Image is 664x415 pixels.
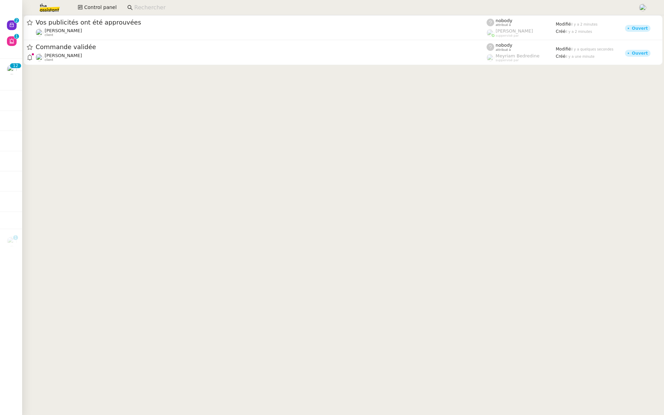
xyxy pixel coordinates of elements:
[571,47,614,51] span: il y a quelques secondes
[565,30,592,34] span: il y a 2 minutes
[496,34,519,38] span: suppervisé par
[36,29,43,36] img: users%2FCk7ZD5ubFNWivK6gJdIkoi2SB5d2%2Favatar%2F3f84dbb7-4157-4842-a987-fca65a8b7a9a
[134,3,631,12] input: Rechercher
[487,53,556,62] app-user-label: suppervisé par
[13,63,16,70] p: 1
[487,29,494,37] img: users%2FoFdbodQ3TgNoWt9kP3GXAs5oaCq1%2Favatar%2Fprofile-pic.png
[84,3,117,11] span: Control panel
[639,4,647,11] img: users%2FaellJyylmXSg4jqeVbanehhyYJm1%2Favatar%2Fprofile-pic%20(4).png
[14,235,17,241] p: 1
[45,53,82,58] span: [PERSON_NAME]
[556,29,565,34] span: Créé
[15,34,18,40] p: 1
[487,18,556,27] app-user-label: attribué à
[45,28,82,33] span: [PERSON_NAME]
[556,22,571,27] span: Modifié
[496,58,519,62] span: suppervisé par
[36,28,487,37] app-user-detailed-label: client
[45,58,53,62] span: client
[487,28,556,37] app-user-label: suppervisé par
[556,54,565,59] span: Créé
[36,19,487,26] span: Vos publicités ont été approuvées
[74,3,121,12] button: Control panel
[496,48,511,52] span: attribué à
[7,65,17,74] img: users%2Fa6PbEmLwvGXylUqKytRPpDpAx153%2Favatar%2Ffanny.png
[496,53,539,58] span: Meyriam Bedredine
[36,54,43,61] img: users%2FHIWaaSoTa5U8ssS5t403NQMyZZE3%2Favatar%2Fa4be050e-05fa-4f28-bbe7-e7e8e4788720
[14,18,19,23] nz-badge-sup: 2
[10,63,21,68] nz-badge-sup: 12
[496,43,512,48] span: nobody
[7,237,17,246] img: users%2FHIWaaSoTa5U8ssS5t403NQMyZZE3%2Favatar%2Fa4be050e-05fa-4f28-bbe7-e7e8e4788720
[496,28,533,34] span: [PERSON_NAME]
[496,23,511,27] span: attribué à
[571,22,598,26] span: il y a 2 minutes
[36,44,487,50] span: Commande validée
[45,33,53,37] span: client
[632,26,648,30] div: Ouvert
[16,63,18,70] p: 2
[496,18,512,23] span: nobody
[14,34,19,39] nz-badge-sup: 1
[556,47,571,52] span: Modifié
[487,43,556,52] app-user-label: attribué à
[13,235,18,240] nz-badge-sup: 1
[15,18,18,24] p: 2
[487,54,494,62] img: users%2FaellJyylmXSg4jqeVbanehhyYJm1%2Favatar%2Fprofile-pic%20(4).png
[565,55,594,58] span: il y a une minute
[632,51,648,55] div: Ouvert
[36,53,487,62] app-user-detailed-label: client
